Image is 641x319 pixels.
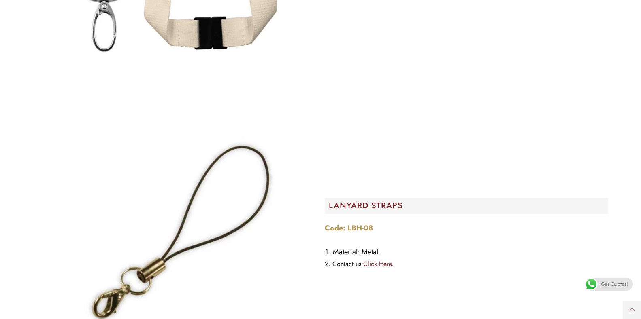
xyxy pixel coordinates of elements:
[363,259,394,268] a: Click Here.
[601,278,628,291] span: Get Quotes!
[325,223,373,233] strong: Code: LBH-08
[325,258,608,270] li: Contact us:
[325,246,608,258] li: Material: Metal.
[329,202,608,210] h2: LANYARD STRAPS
